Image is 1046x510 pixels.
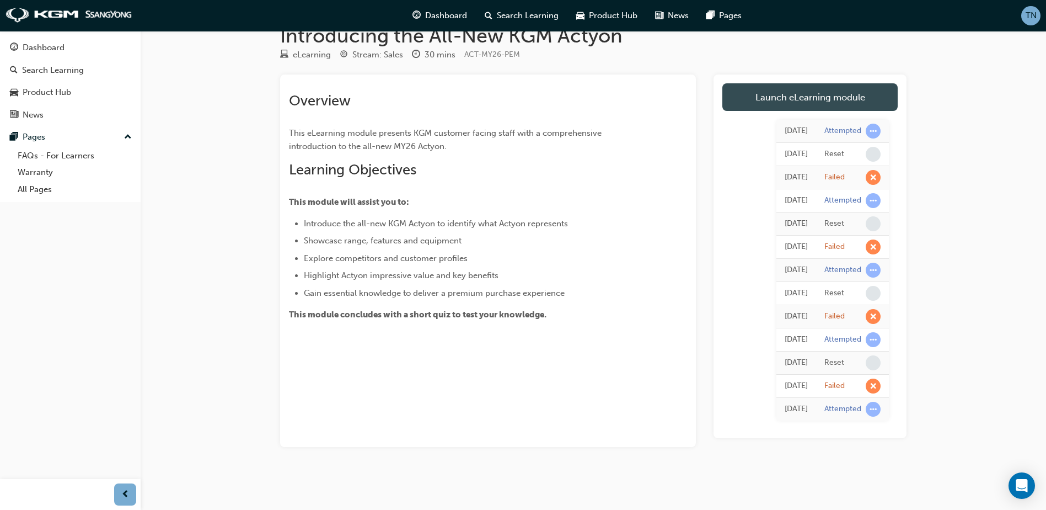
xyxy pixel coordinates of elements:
span: This module concludes with a short quiz to test your knowledge. [289,310,546,320]
span: learningRecordVerb_ATTEMPT-icon [866,124,881,139]
span: guage-icon [10,43,18,53]
span: pages-icon [706,9,715,23]
span: learningResourceType_ELEARNING-icon [280,50,288,60]
span: Highlight Actyon impressive value and key benefits [304,270,498,280]
div: Reset [824,358,844,368]
span: pages-icon [10,132,18,142]
span: news-icon [10,110,18,120]
div: Open Intercom Messenger [1009,472,1035,499]
span: Showcase range, features and equipment [304,236,462,246]
div: Pages [23,131,45,144]
a: Product Hub [4,82,136,103]
a: pages-iconPages [698,4,750,27]
a: guage-iconDashboard [404,4,476,27]
div: Dashboard [23,41,65,54]
div: Thu Sep 18 2025 14:22:03 GMT+1000 (Australian Eastern Standard Time) [785,310,808,323]
span: Learning Objectives [289,161,416,178]
div: Search Learning [22,64,84,77]
div: Fri Sep 19 2025 13:33:10 GMT+1000 (Australian Eastern Standard Time) [785,264,808,277]
span: learningRecordVerb_ATTEMPT-icon [866,332,881,347]
div: Attempted [824,126,861,136]
span: clock-icon [412,50,420,60]
span: Dashboard [425,9,467,22]
span: learningRecordVerb_FAIL-icon [866,309,881,324]
span: Explore competitors and customer profiles [304,253,468,263]
span: This module will assist you to: [289,197,409,207]
span: car-icon [10,88,18,98]
div: Stream [340,48,403,62]
a: search-iconSearch Learning [476,4,567,27]
div: Thu Sep 18 2025 13:51:39 GMT+1000 (Australian Eastern Standard Time) [785,403,808,416]
div: Thu Sep 18 2025 14:10:43 GMT+1000 (Australian Eastern Standard Time) [785,333,808,346]
div: Reset [824,219,844,229]
span: Overview [289,92,351,109]
span: learningRecordVerb_NONE-icon [866,286,881,301]
div: eLearning [293,49,331,61]
div: Reset [824,288,844,299]
span: prev-icon [121,488,130,502]
button: Pages [4,127,136,147]
a: car-iconProduct Hub [567,4,646,27]
a: Launch eLearning module [722,83,898,111]
div: Thu Sep 18 2025 14:10:42 GMT+1000 (Australian Eastern Standard Time) [785,357,808,369]
div: Fri Sep 19 2025 13:41:23 GMT+1000 (Australian Eastern Standard Time) [785,241,808,253]
span: Search Learning [497,9,559,22]
span: car-icon [576,9,584,23]
span: learningRecordVerb_ATTEMPT-icon [866,263,881,278]
span: target-icon [340,50,348,60]
a: news-iconNews [646,4,698,27]
span: learningRecordVerb_FAIL-icon [866,379,881,394]
span: guage-icon [412,9,421,23]
div: Fri Sep 19 2025 13:42:40 GMT+1000 (Australian Eastern Standard Time) [785,217,808,230]
div: Thu Sep 18 2025 14:03:28 GMT+1000 (Australian Eastern Standard Time) [785,380,808,392]
div: Failed [824,311,845,322]
a: Dashboard [4,38,136,58]
span: news-icon [655,9,663,23]
h1: Introducing the All-New KGM Actyon [280,24,906,48]
span: This eLearning module presents KGM customer facing staff with a comprehensive introduction to the... [289,128,604,151]
span: Learning resource code [464,50,520,59]
span: learningRecordVerb_FAIL-icon [866,240,881,254]
a: News [4,105,136,125]
button: DashboardSearch LearningProduct HubNews [4,35,136,127]
div: Fri Sep 26 2025 12:42:21 GMT+1000 (Australian Eastern Standard Time) [785,125,808,137]
div: News [23,109,44,121]
button: TN [1021,6,1040,25]
div: Fri Sep 19 2025 13:33:09 GMT+1000 (Australian Eastern Standard Time) [785,287,808,300]
span: learningRecordVerb_ATTEMPT-icon [866,402,881,417]
div: Fri Sep 19 2025 15:07:16 GMT+1000 (Australian Eastern Standard Time) [785,171,808,184]
div: Failed [824,172,845,183]
div: Stream: Sales [352,49,403,61]
div: Reset [824,149,844,160]
a: Search Learning [4,60,136,81]
span: learningRecordVerb_NONE-icon [866,355,881,370]
div: Attempted [824,334,861,345]
div: Attempted [824,195,861,206]
a: Warranty [13,164,136,181]
div: Attempted [824,404,861,415]
div: Failed [824,381,845,391]
div: Fri Sep 26 2025 12:38:52 GMT+1000 (Australian Eastern Standard Time) [785,148,808,161]
div: Duration [412,48,455,62]
span: learningRecordVerb_FAIL-icon [866,170,881,185]
span: search-icon [485,9,492,23]
a: All Pages [13,181,136,198]
span: learningRecordVerb_ATTEMPT-icon [866,193,881,208]
span: up-icon [124,130,132,145]
span: Product Hub [589,9,637,22]
div: Failed [824,242,845,252]
div: Product Hub [23,86,71,99]
span: News [668,9,689,22]
span: learningRecordVerb_NONE-icon [866,147,881,162]
span: learningRecordVerb_NONE-icon [866,216,881,231]
img: kgm [6,8,132,23]
span: TN [1026,9,1037,22]
div: Attempted [824,265,861,275]
div: Fri Sep 19 2025 13:42:41 GMT+1000 (Australian Eastern Standard Time) [785,194,808,207]
div: 30 mins [425,49,455,61]
a: FAQs - For Learners [13,147,136,164]
span: Introduce the all-new KGM Actyon to identify what Actyon represents [304,219,568,229]
div: Type [280,48,331,62]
